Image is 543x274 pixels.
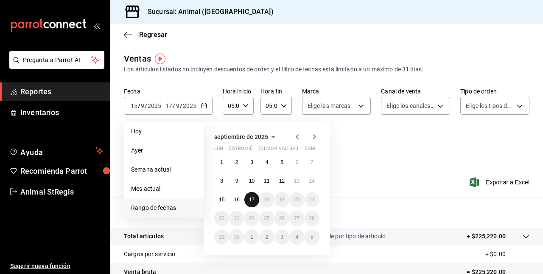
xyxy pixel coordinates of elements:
[20,187,74,196] font: Animal StRegis
[259,192,274,207] button: 18 de septiembre de 2025
[124,31,167,39] button: Regresar
[289,155,304,170] button: 6 de septiembre de 2025
[145,102,147,109] span: /
[214,211,229,226] button: 22 de septiembre de 2025
[220,178,223,184] abbr: 8 de septiembre de 2025
[165,102,173,109] input: --
[302,88,371,94] label: Marca
[279,215,285,221] abbr: 26 de septiembre de 2025
[220,159,223,165] abbr: 1 de septiembre de 2025
[381,88,450,94] label: Canal de venta
[214,133,268,140] span: septiembre de 2025
[214,146,223,155] abbr: lunes
[235,159,238,165] abbr: 2 de septiembre de 2025
[180,102,182,109] span: /
[266,159,269,165] abbr: 4 de septiembre de 2025
[234,215,239,221] abbr: 23 de septiembre de 2025
[20,108,59,117] font: Inventarios
[214,132,278,142] button: septiembre de 2025
[308,102,351,110] span: Elige las marcas
[131,165,197,174] span: Semana actual
[471,177,529,187] button: Exportar a Excel
[214,229,229,245] button: 29 de septiembre de 2025
[138,102,140,109] span: /
[244,146,252,155] abbr: miércoles
[264,197,269,203] abbr: 18 de septiembre de 2025
[234,234,239,240] abbr: 30 de septiembre de 2025
[244,229,259,245] button: 1 de octubre de 2025
[219,215,224,221] abbr: 22 de septiembre de 2025
[141,7,274,17] h3: Sucursal: Animal ([GEOGRAPHIC_DATA])
[244,211,259,226] button: 24 de septiembre de 2025
[266,234,269,240] abbr: 2 de octubre de 2025
[259,155,274,170] button: 4 de septiembre de 2025
[93,22,100,29] button: open_drawer_menu
[229,192,244,207] button: 16 de septiembre de 2025
[244,173,259,189] button: 10 de septiembre de 2025
[249,197,255,203] abbr: 17 de septiembre de 2025
[280,159,283,165] abbr: 5 de septiembre de 2025
[124,52,151,65] div: Ventas
[214,173,229,189] button: 8 de septiembre de 2025
[460,88,529,94] label: Tipo de orden
[289,192,304,207] button: 20 de septiembre de 2025
[274,229,289,245] button: 3 de octubre de 2025
[124,250,176,259] p: Cargos por servicio
[173,102,175,109] span: /
[305,211,319,226] button: 28 de septiembre de 2025
[124,232,164,241] p: Total artículos
[259,146,309,155] abbr: jueves
[229,146,256,155] abbr: martes
[182,102,197,109] input: ----
[259,211,274,226] button: 25 de septiembre de 2025
[279,197,285,203] abbr: 19 de septiembre de 2025
[289,146,298,155] abbr: sábado
[485,250,529,259] p: + $0.00
[466,102,514,110] span: Elige los tipos de orden
[219,234,224,240] abbr: 29 de septiembre de 2025
[140,102,145,109] input: --
[219,197,224,203] abbr: 15 de septiembre de 2025
[274,211,289,226] button: 26 de septiembre de 2025
[289,229,304,245] button: 4 de octubre de 2025
[259,229,274,245] button: 2 de octubre de 2025
[155,54,165,64] img: Marcador de información sobre herramientas
[305,173,319,189] button: 14 de septiembre de 2025
[131,184,197,193] span: Mes actual
[20,146,92,156] span: Ayuda
[229,173,244,189] button: 9 de septiembre de 2025
[274,173,289,189] button: 12 de septiembre de 2025
[386,102,434,110] span: Elige los canales de venta
[250,159,253,165] abbr: 3 de septiembre de 2025
[264,178,269,184] abbr: 11 de septiembre de 2025
[162,102,164,109] span: -
[309,178,315,184] abbr: 14 de septiembre de 2025
[229,229,244,245] button: 30 de septiembre de 2025
[244,155,259,170] button: 3 de septiembre de 2025
[280,234,283,240] abbr: 3 de octubre de 2025
[249,178,255,184] abbr: 10 de septiembre de 2025
[309,197,315,203] abbr: 21 de septiembre de 2025
[139,31,167,39] span: Regresar
[20,87,51,96] font: Reportes
[229,155,244,170] button: 2 de septiembre de 2025
[214,155,229,170] button: 1 de septiembre de 2025
[124,88,213,94] label: Fecha
[486,179,529,186] font: Exportar a Excel
[311,234,313,240] abbr: 5 de octubre de 2025
[250,234,253,240] abbr: 1 de octubre de 2025
[305,192,319,207] button: 21 de septiembre de 2025
[147,102,162,109] input: ----
[23,56,91,65] span: Pregunta a Parrot AI
[259,173,274,189] button: 11 de septiembre de 2025
[131,127,197,136] span: Hoy
[294,215,299,221] abbr: 27 de septiembre de 2025
[229,211,244,226] button: 23 de septiembre de 2025
[294,197,299,203] abbr: 20 de septiembre de 2025
[260,88,291,94] label: Hora fin
[289,211,304,226] button: 27 de septiembre de 2025
[305,155,319,170] button: 7 de septiembre de 2025
[124,65,529,74] div: Los artículos listados no incluyen descuentos de orden y el filtro de fechas está limitado a un m...
[295,159,298,165] abbr: 6 de septiembre de 2025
